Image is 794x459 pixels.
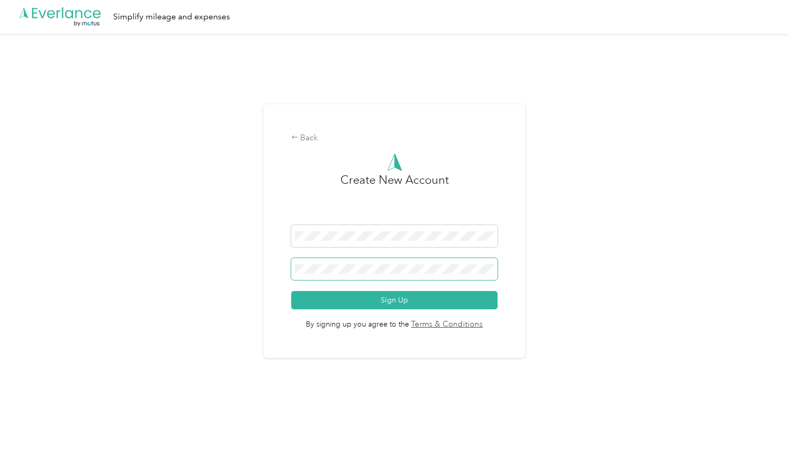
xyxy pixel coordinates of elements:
[291,132,498,144] div: Back
[409,319,483,331] a: Terms & Conditions
[113,10,230,24] div: Simplify mileage and expenses
[291,309,498,330] span: By signing up you agree to the
[340,171,449,225] h3: Create New Account
[291,291,498,309] button: Sign Up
